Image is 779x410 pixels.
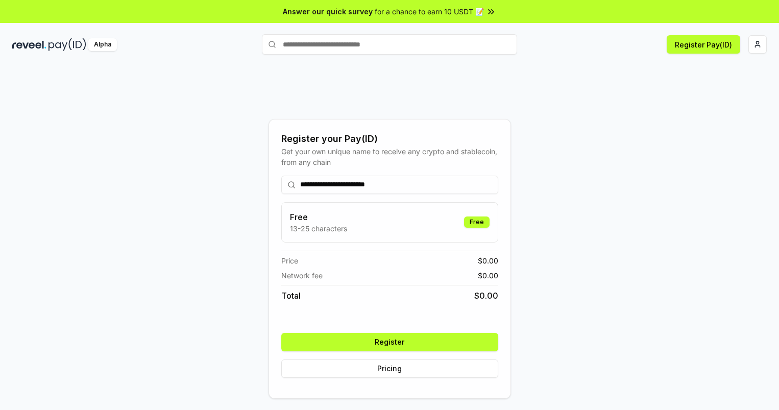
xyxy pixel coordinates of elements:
[478,255,498,266] span: $ 0.00
[283,6,373,17] span: Answer our quick survey
[464,216,490,228] div: Free
[281,132,498,146] div: Register your Pay(ID)
[281,255,298,266] span: Price
[290,223,347,234] p: 13-25 characters
[375,6,484,17] span: for a chance to earn 10 USDT 📝
[281,333,498,351] button: Register
[281,359,498,378] button: Pricing
[667,35,740,54] button: Register Pay(ID)
[474,290,498,302] span: $ 0.00
[281,270,323,281] span: Network fee
[48,38,86,51] img: pay_id
[88,38,117,51] div: Alpha
[290,211,347,223] h3: Free
[478,270,498,281] span: $ 0.00
[12,38,46,51] img: reveel_dark
[281,290,301,302] span: Total
[281,146,498,167] div: Get your own unique name to receive any crypto and stablecoin, from any chain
